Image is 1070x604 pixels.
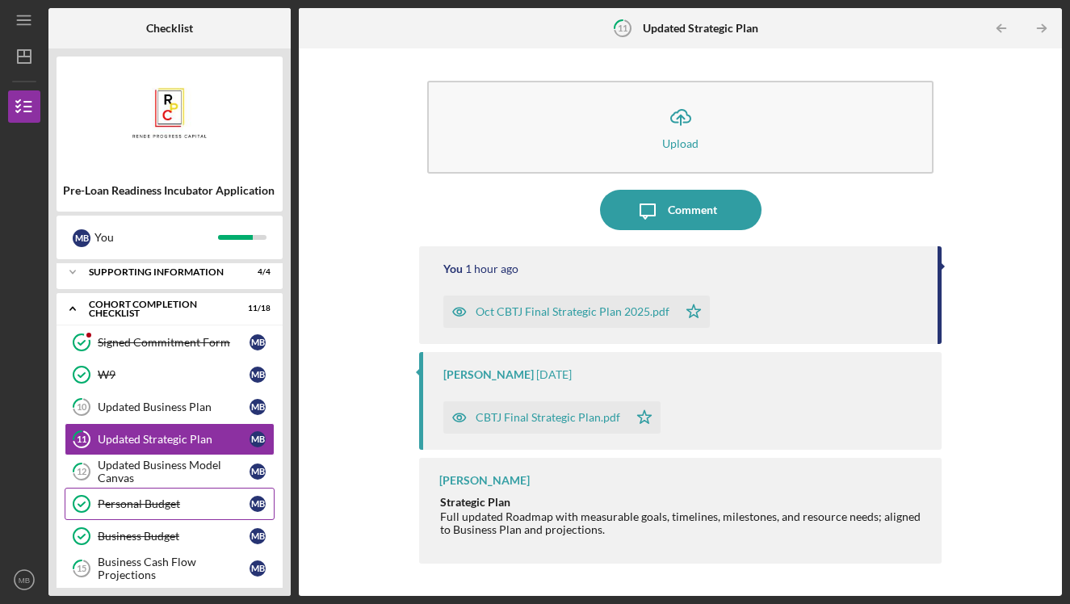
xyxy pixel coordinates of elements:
[465,262,518,275] time: 2025-10-01 22:49
[98,336,250,349] div: Signed Commitment Form
[98,459,250,484] div: Updated Business Model Canvas
[98,401,250,413] div: Updated Business Plan
[77,402,87,413] tspan: 10
[662,137,699,149] div: Upload
[8,564,40,596] button: MB
[98,530,250,543] div: Business Budget
[98,368,250,381] div: W9
[65,423,275,455] a: 11Updated Strategic PlanMB
[98,433,250,446] div: Updated Strategic Plan
[443,296,710,328] button: Oct CBTJ Final Strategic Plan 2025.pdf
[146,22,193,35] b: Checklist
[65,455,275,488] a: 12Updated Business Model CanvasMB
[77,467,86,477] tspan: 12
[250,560,266,577] div: M B
[476,305,669,318] div: Oct CBTJ Final Strategic Plan 2025.pdf
[536,368,572,381] time: 2025-09-26 18:00
[65,391,275,423] a: 10Updated Business PlanMB
[63,184,276,197] div: Pre-Loan Readiness Incubator Application
[618,23,627,33] tspan: 11
[65,552,275,585] a: 15Business Cash Flow ProjectionsMB
[443,401,661,434] button: CBTJ Final Strategic Plan.pdf
[98,556,250,581] div: Business Cash Flow Projections
[250,399,266,415] div: M B
[57,65,283,161] img: Product logo
[250,496,266,512] div: M B
[65,488,275,520] a: Personal BudgetMB
[89,300,230,318] div: Cohort Completion Checklist
[241,267,271,277] div: 4 / 4
[77,564,86,574] tspan: 15
[250,367,266,383] div: M B
[73,229,90,247] div: M B
[443,262,463,275] div: You
[250,463,266,480] div: M B
[600,190,762,230] button: Comment
[440,510,925,536] div: Full updated Roadmap with measurable goals, timelines, milestones, and resource needs; aligned to...
[668,190,717,230] div: Comment
[94,224,218,251] div: You
[427,81,934,174] button: Upload
[241,304,271,313] div: 11 / 18
[98,497,250,510] div: Personal Budget
[250,334,266,350] div: M B
[19,576,30,585] text: MB
[65,359,275,391] a: W9MB
[77,434,86,445] tspan: 11
[439,474,530,487] div: [PERSON_NAME]
[643,22,758,35] b: Updated Strategic Plan
[443,368,534,381] div: [PERSON_NAME]
[65,326,275,359] a: Signed Commitment FormMB
[65,520,275,552] a: Business BudgetMB
[250,431,266,447] div: M B
[89,267,230,277] div: Supporting Information
[250,528,266,544] div: M B
[440,495,510,509] strong: Strategic Plan
[476,411,620,424] div: CBTJ Final Strategic Plan.pdf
